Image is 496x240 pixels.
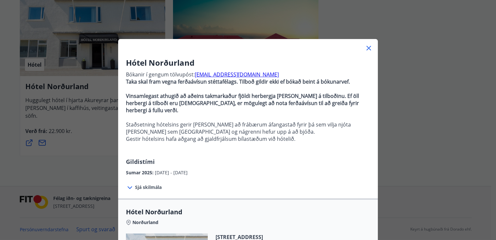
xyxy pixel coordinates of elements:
h3: Hótel Norðurland [126,57,370,68]
strong: Taka skal fram vegna ferðaávísun stéttafélags. Tilboð gildir ekki ef bókað beint á bókunarvef. [126,78,350,85]
p: Staðsetning hótelsins gerir [PERSON_NAME] að frábærum áfangastað fyrir þá sem vilja njóta [PERSON... [126,121,370,135]
span: Gildistími [126,158,155,166]
p: Bókanir í gengum tölvupóst: [126,71,370,78]
span: Sjá skilmála [135,184,162,191]
span: [DATE] - [DATE] [155,169,188,176]
p: Gestir hótelsins hafa aðgang að gjaldfrjálsum bílastæðum við hótelið. [126,135,370,142]
a: [EMAIL_ADDRESS][DOMAIN_NAME] [195,71,279,78]
strong: Vinsamlegast athugið að aðeins takmarkaður fjöldi herbergja [PERSON_NAME] á tilboðinu. Ef öll her... [126,92,359,114]
span: Norðurland [132,219,158,226]
span: Sumar 2025 : [126,169,155,176]
span: Hótel Norðurland [126,207,370,217]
